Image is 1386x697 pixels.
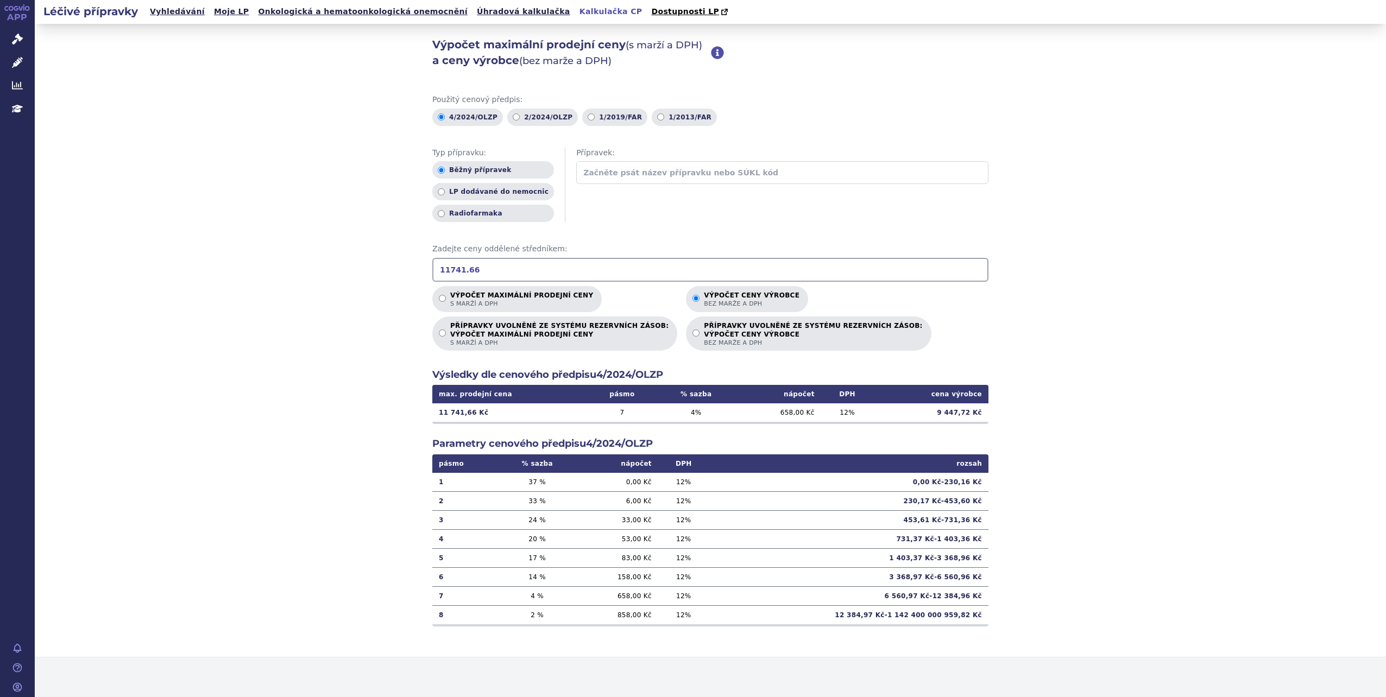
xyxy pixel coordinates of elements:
th: % sazba [499,454,576,473]
td: 658,00 Kč [576,586,658,605]
h2: Parametry cenového předpisu 4/2024/OLZP [432,437,988,451]
td: 2 % [499,605,576,624]
td: 12 384,97 Kč - 1 142 400 000 959,82 Kč [709,605,988,624]
td: 3 368,97 Kč - 6 560,96 Kč [709,567,988,586]
input: 1/2013/FAR [657,113,664,121]
td: 53,00 Kč [576,529,658,548]
td: 12 % [658,548,709,567]
span: s marží a DPH [450,339,669,347]
span: (bez marže a DPH) [519,55,612,67]
td: 83,00 Kč [576,548,658,567]
td: 8 [432,605,499,624]
a: Moje LP [211,4,252,19]
p: Výpočet maximální prodejní ceny [450,292,593,308]
td: 1 [432,473,499,492]
td: 12 % [658,605,709,624]
input: Zadejte ceny oddělené středníkem [432,258,988,282]
a: Vyhledávání [147,4,208,19]
h2: Výpočet maximální prodejní ceny a ceny výrobce [432,37,711,68]
td: 12 % [821,403,874,422]
p: Výpočet ceny výrobce [704,292,799,308]
td: 12 % [658,567,709,586]
td: 17 % [499,548,576,567]
td: 0,00 Kč [576,473,658,492]
a: Kalkulačka CP [576,4,646,19]
th: rozsah [709,454,988,473]
td: 6,00 Kč [576,491,658,510]
td: 6 560,97 Kč - 12 384,96 Kč [709,586,988,605]
td: 731,37 Kč - 1 403,36 Kč [709,529,988,548]
td: 7 [432,586,499,605]
th: DPH [658,454,709,473]
span: bez marže a DPH [704,339,922,347]
td: 3 [432,510,499,529]
th: % sazba [657,385,736,403]
td: 14 % [499,567,576,586]
label: 2/2024/OLZP [507,109,578,126]
td: 24 % [499,510,576,529]
input: Radiofarmaka [438,210,445,217]
td: 7 [588,403,656,422]
span: (s marží a DPH) [626,39,702,51]
input: LP dodávané do nemocnic [438,188,445,195]
input: 1/2019/FAR [588,113,595,121]
span: Dostupnosti LP [651,7,719,16]
td: 1 403,37 Kč - 3 368,96 Kč [709,548,988,567]
span: Použitý cenový předpis: [432,94,988,105]
label: Radiofarmaka [432,205,554,222]
input: Výpočet ceny výrobcebez marže a DPH [692,295,700,302]
input: 4/2024/OLZP [438,113,445,121]
label: Běžný přípravek [432,161,554,179]
span: Typ přípravku: [432,148,554,159]
a: Úhradová kalkulačka [474,4,574,19]
td: 9 447,72 Kč [873,403,988,422]
td: 20 % [499,529,576,548]
td: 12 % [658,586,709,605]
td: 12 % [658,491,709,510]
th: pásmo [588,385,656,403]
td: 12 % [658,510,709,529]
th: nápočet [576,454,658,473]
td: 158,00 Kč [576,567,658,586]
td: 2 [432,491,499,510]
input: Běžný přípravek [438,167,445,174]
th: nápočet [736,385,821,403]
input: Začněte psát název přípravku nebo SÚKL kód [576,161,988,184]
label: 1/2019/FAR [582,109,647,126]
th: cena výrobce [873,385,988,403]
th: DPH [821,385,874,403]
a: Onkologická a hematoonkologická onemocnění [255,4,471,19]
strong: VÝPOČET CENY VÝROBCE [704,330,922,339]
td: 33 % [499,491,576,510]
td: 453,61 Kč - 731,36 Kč [709,510,988,529]
th: pásmo [432,454,499,473]
td: 12 % [658,473,709,492]
input: 2/2024/OLZP [513,113,520,121]
span: s marží a DPH [450,300,593,308]
th: max. prodejní cena [432,385,588,403]
label: 1/2013/FAR [652,109,717,126]
p: PŘÍPRAVKY UVOLNĚNÉ ZE SYSTÉMU REZERVNÍCH ZÁSOB: [704,322,922,347]
td: 658,00 Kč [736,403,821,422]
a: Dostupnosti LP [648,4,733,20]
td: 4 % [657,403,736,422]
td: 4 [432,529,499,548]
td: 11 741,66 Kč [432,403,588,422]
span: Přípravek: [576,148,988,159]
td: 4 % [499,586,576,605]
td: 33,00 Kč [576,510,658,529]
label: 4/2024/OLZP [432,109,503,126]
td: 858,00 Kč [576,605,658,624]
td: 0,00 Kč - 230,16 Kč [709,473,988,492]
input: PŘÍPRAVKY UVOLNĚNÉ ZE SYSTÉMU REZERVNÍCH ZÁSOB:VÝPOČET CENY VÝROBCEbez marže a DPH [692,330,700,337]
td: 37 % [499,473,576,492]
p: PŘÍPRAVKY UVOLNĚNÉ ZE SYSTÉMU REZERVNÍCH ZÁSOB: [450,322,669,347]
input: PŘÍPRAVKY UVOLNĚNÉ ZE SYSTÉMU REZERVNÍCH ZÁSOB:VÝPOČET MAXIMÁLNÍ PRODEJNÍ CENYs marží a DPH [439,330,446,337]
h2: Výsledky dle cenového předpisu 4/2024/OLZP [432,368,988,382]
h2: Léčivé přípravky [35,4,147,19]
span: bez marže a DPH [704,300,799,308]
label: LP dodávané do nemocnic [432,183,554,200]
td: 12 % [658,529,709,548]
span: Zadejte ceny oddělené středníkem: [432,244,988,255]
input: Výpočet maximální prodejní cenys marží a DPH [439,295,446,302]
